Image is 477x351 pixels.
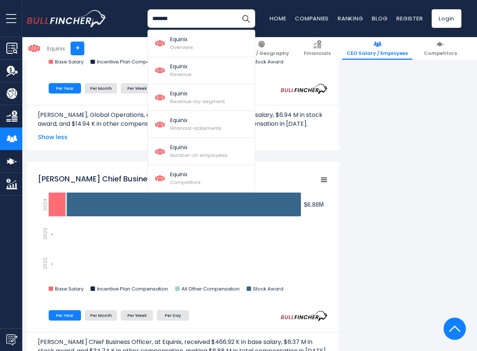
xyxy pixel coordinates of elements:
[97,285,168,292] text: Incentive Plan Compensation
[295,14,329,22] a: Companies
[85,310,117,321] li: Per Month
[270,14,286,22] a: Home
[170,63,192,70] p: Equinix
[51,260,53,267] text: -
[27,41,41,55] img: EQIX logo
[432,9,461,28] a: Login
[97,58,168,65] text: Incentive Plan Compensation
[342,37,412,60] a: CEO Salary / Employees
[170,125,221,132] span: Financial-statements
[170,71,192,78] span: Revenue
[38,174,182,184] tspan: [PERSON_NAME] Chief Business Officer
[38,133,328,142] span: Show less
[230,37,293,60] a: Product / Geography
[170,171,201,178] p: Equinix
[55,285,84,292] text: Base Salary
[237,9,255,28] button: Search
[182,285,240,292] text: All Other Compensation
[148,84,255,111] a: Equinix Revenue-by-segment
[170,179,201,186] span: Competitors
[71,42,84,55] a: +
[347,50,408,57] span: CEO Salary / Employees
[27,10,107,27] a: Go to homepage
[170,44,193,51] span: Overview
[121,83,153,94] li: Per Week
[299,37,335,60] a: Financials
[419,37,461,60] a: Competitors
[396,14,423,22] a: Register
[49,83,81,94] li: Per Year
[170,36,193,43] p: Equinix
[424,50,457,57] span: Competitors
[170,90,225,98] p: Equinix
[38,111,328,128] p: [PERSON_NAME], Global Operations, at Equinix, received $506.35 K in base salary, $6.94 M in stock...
[42,228,49,240] text: 2023
[148,57,255,84] a: Equinix Revenue
[51,231,53,237] text: -
[157,310,189,321] li: Per Day
[55,58,84,65] text: Base Salary
[148,138,255,165] a: Equinix Number-of-employees
[148,111,255,138] a: Equinix Financial-statements
[49,310,81,321] li: Per Year
[27,10,107,27] img: bullfincher logo
[85,83,117,94] li: Per Month
[253,285,283,292] text: Stock Award
[170,98,225,105] span: Revenue-by-segment
[234,50,289,57] span: Product / Geography
[47,44,65,53] div: Equinix
[121,310,153,321] li: Per Week
[338,14,363,22] a: Ranking
[38,170,328,300] svg: Jon Lin Chief Business Officer
[253,58,283,65] text: Stock Award
[42,257,49,269] text: 2022
[148,165,255,192] a: Equinix Competitors
[170,152,228,159] span: Number-of-employees
[170,144,228,151] p: Equinix
[170,117,221,124] p: Equinix
[304,201,324,208] tspan: $6.88M
[148,30,255,57] a: Equinix Overview
[304,50,331,57] span: Financials
[372,14,387,22] a: Blog
[42,199,49,211] text: 2024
